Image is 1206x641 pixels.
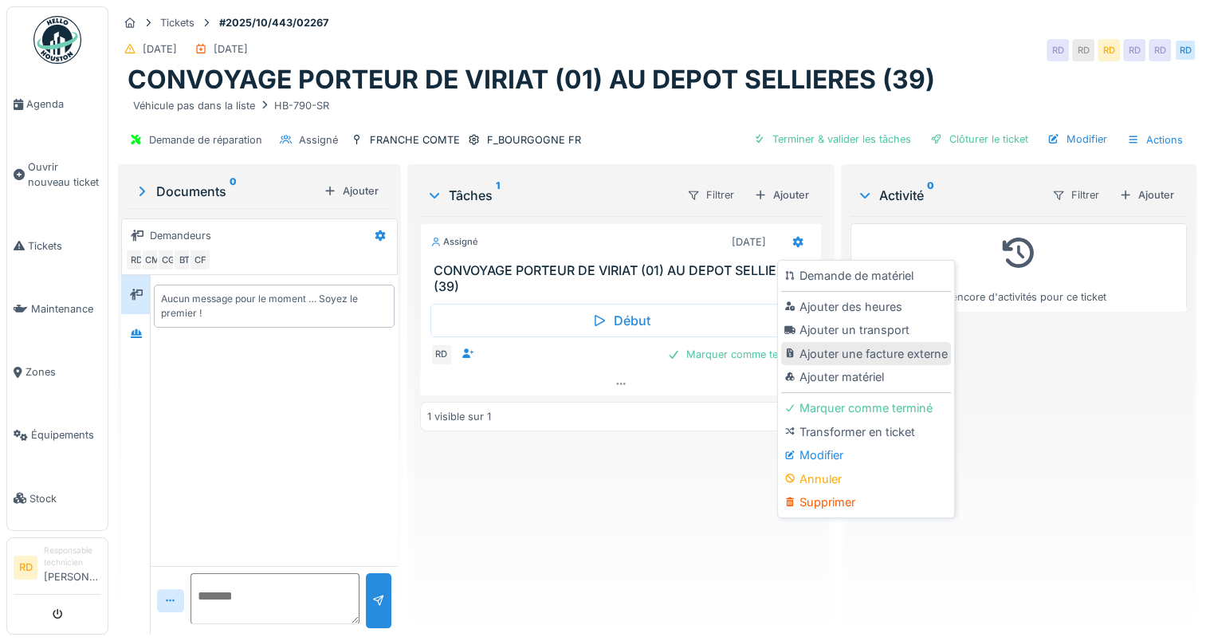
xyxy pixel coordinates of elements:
sup: 0 [230,182,237,201]
h1: CONVOYAGE PORTEUR DE VIRIAT (01) AU DEPOT SELLIERES (39) [128,65,935,95]
div: RD [1047,39,1069,61]
h3: CONVOYAGE PORTEUR DE VIRIAT (01) AU DEPOT SELLIERES (39) [434,263,815,293]
li: RD [14,556,37,580]
div: Actions [1120,128,1190,151]
div: Filtrer [1045,183,1106,206]
div: Pas encore d'activités pour ce ticket [861,230,1177,305]
div: Véhicule pas dans la liste HB-790-SR [133,98,329,113]
div: Modifier [1041,128,1114,150]
div: Ajouter des heures [781,295,951,319]
div: [DATE] [214,41,248,57]
div: Terminer & valider les tâches [747,128,917,150]
li: [PERSON_NAME] [44,545,101,591]
div: CF [189,249,211,271]
div: Transformer en ticket [781,420,951,444]
div: Tickets [160,15,194,30]
div: 1 visible sur 1 [427,409,491,424]
div: F_BOURGOGNE FR [487,132,581,147]
sup: 1 [496,186,500,205]
div: Aucun message pour le moment … Soyez le premier ! [161,292,387,320]
div: Assigné [299,132,338,147]
div: Ajouter matériel [781,365,951,389]
div: Début [430,304,811,337]
div: RD [430,344,453,366]
div: Demande de réparation [149,132,262,147]
strong: #2025/10/443/02267 [213,15,335,30]
div: Demande de matériel [781,264,951,288]
div: Responsable technicien [44,545,101,569]
div: Tâches [426,186,674,205]
div: Assigné [430,235,478,249]
div: [DATE] [732,234,766,250]
div: Ajouter une facture externe [781,342,951,366]
div: RD [1123,39,1145,61]
div: CG [157,249,179,271]
div: Modifier [781,443,951,467]
span: Stock [29,491,101,506]
div: Filtrer [680,183,741,206]
div: Supprimer [781,490,951,514]
sup: 0 [927,186,934,205]
div: BT [173,249,195,271]
span: Ouvrir nouveau ticket [28,159,101,190]
div: RD [1149,39,1171,61]
span: Agenda [26,96,101,112]
img: Badge_color-CXgf-gQk.svg [33,16,81,64]
div: Ajouter un transport [781,318,951,342]
div: Marquer comme terminé [781,396,951,420]
span: Tickets [28,238,101,254]
div: RD [125,249,147,271]
span: Équipements [31,427,101,442]
div: Demandeurs [150,228,211,243]
div: Documents [134,182,317,201]
div: Marquer comme terminé [661,344,811,365]
div: FRANCHE COMTE [370,132,460,147]
div: RD [1174,39,1196,61]
div: RD [1072,39,1094,61]
div: Ajouter [748,184,815,206]
span: Maintenance [31,301,101,317]
div: RD [1098,39,1120,61]
div: Annuler [781,467,951,491]
div: CM [141,249,163,271]
div: Ajouter [1113,184,1180,206]
div: Activité [857,186,1039,205]
div: Ajouter [317,180,385,202]
span: Zones [26,364,101,379]
div: [DATE] [143,41,177,57]
div: Clôturer le ticket [924,128,1035,150]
